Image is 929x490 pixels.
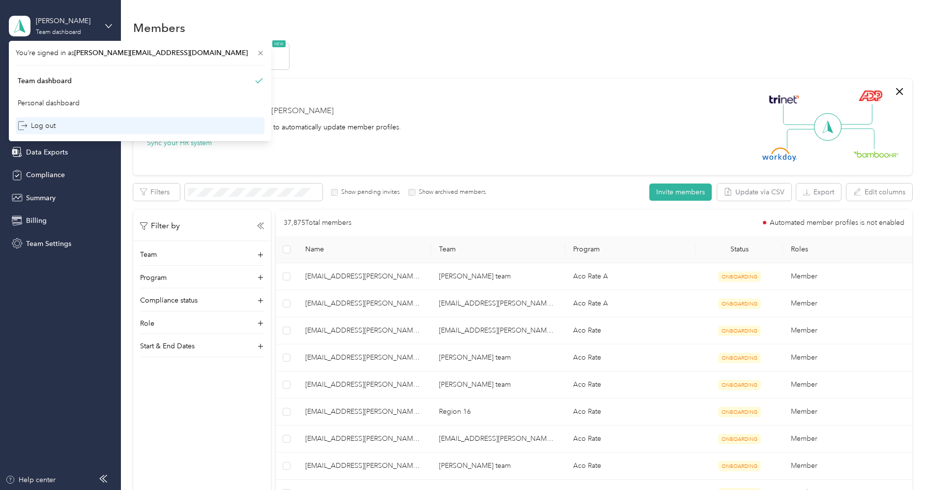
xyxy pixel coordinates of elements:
[305,271,424,282] span: [EMAIL_ADDRESS][PERSON_NAME][DOMAIN_NAME]
[26,215,47,226] span: Billing
[786,128,821,149] img: Line Left Down
[783,263,917,290] td: Member
[565,371,696,398] td: Aco Rate
[874,435,929,490] iframe: Everlance-gr Chat Button Frame
[565,263,696,290] td: Aco Rate A
[431,236,565,263] th: Team
[272,40,286,47] span: NEW
[297,398,432,426] td: aarmstrong5@acosta.com
[783,236,917,263] th: Roles
[840,128,874,150] img: Line Right Down
[431,398,565,426] td: Region 16
[696,453,783,480] td: ONBOARDING
[305,406,424,417] span: [EMAIL_ADDRESS][PERSON_NAME][DOMAIN_NAME]
[36,30,81,35] div: Team dashboard
[297,426,432,453] td: aarroyo@acosta.com
[853,151,899,157] img: BambooHR
[718,326,761,336] span: ONBOARDING
[696,398,783,426] td: ONBOARDING
[431,453,565,480] td: Laura Vadala's team
[297,371,432,398] td: aanderson13@acosta.com
[718,353,761,363] span: ONBOARDING
[718,434,761,444] span: ONBOARDING
[718,380,761,390] span: ONBOARDING
[305,325,424,336] span: [EMAIL_ADDRESS][PERSON_NAME][DOMAIN_NAME]
[140,273,167,283] p: Program
[26,239,71,249] span: Team Settings
[696,317,783,344] td: ONBOARDING
[133,23,185,33] h1: Members
[858,90,882,101] img: ADP
[18,98,80,108] div: Personal dashboard
[18,121,56,131] div: Log out
[718,461,761,471] span: ONBOARDING
[36,16,97,26] div: [PERSON_NAME]
[297,290,432,317] td: aallen12@acosta.com
[140,341,195,351] p: Start & End Dates
[74,49,248,57] span: [PERSON_NAME][EMAIL_ADDRESS][DOMAIN_NAME]
[565,453,696,480] td: Aco Rate
[140,318,154,329] p: Role
[649,184,712,201] button: Invite members
[770,219,904,226] span: Automated member profiles is not enabled
[140,249,157,260] p: Team
[297,263,432,290] td: aahmad@acosta.com
[297,317,432,344] td: aallen14@acosta.com
[696,371,783,398] td: ONBOARDING
[717,184,791,201] button: Update via CSV
[783,371,917,398] td: Member
[783,344,917,371] td: Member
[16,48,264,58] span: You’re signed in as
[284,217,351,228] p: 37,875 Total members
[305,352,424,363] span: [EMAIL_ADDRESS][PERSON_NAME][DOMAIN_NAME]
[305,298,424,309] span: [EMAIL_ADDRESS][PERSON_NAME][DOMAIN_NAME]
[147,138,212,148] button: Sync your HR system
[783,426,917,453] td: Member
[796,184,841,201] button: Export
[26,193,56,203] span: Summary
[762,148,797,161] img: Workday
[718,407,761,417] span: ONBOARDING
[431,317,565,344] td: bhogshire@acosta.com
[565,344,696,371] td: Aco Rate
[147,122,401,132] div: Integrate your HR system with Everlance to automatically update member profiles.
[431,344,565,371] td: Laura Vadala's team
[305,460,424,471] span: [EMAIL_ADDRESS][PERSON_NAME][DOMAIN_NAME]
[838,104,872,125] img: Line Right Up
[297,453,432,480] td: ablackburn@acosta.com
[305,433,424,444] span: [EMAIL_ADDRESS][PERSON_NAME][DOMAIN_NAME]
[140,295,198,306] p: Compliance status
[431,371,565,398] td: David Graves's team
[338,188,400,197] label: Show pending invites
[565,398,696,426] td: Aco Rate
[5,475,56,485] button: Help center
[783,290,917,317] td: Member
[783,398,917,426] td: Member
[431,263,565,290] td: Amy Parks's team
[783,453,917,480] td: Member
[565,426,696,453] td: Aco Rate
[431,290,565,317] td: rmendoza@acosta.com
[305,379,424,390] span: [EMAIL_ADDRESS][PERSON_NAME][DOMAIN_NAME]
[767,92,801,106] img: Trinet
[783,317,917,344] td: Member
[26,147,68,157] span: Data Exports
[565,290,696,317] td: Aco Rate A
[297,236,432,263] th: Name
[297,344,432,371] td: aanderson12@acosta.com
[696,290,783,317] td: ONBOARDING
[696,236,783,263] th: Status
[565,317,696,344] td: Aco Rate
[140,220,180,232] p: Filter by
[305,245,424,253] span: Name
[696,344,783,371] td: ONBOARDING
[133,184,180,201] button: Filters
[846,184,912,201] button: Edit columns
[431,426,565,453] td: llagos@acosta.com
[415,188,486,197] label: Show archived members
[26,170,65,180] span: Compliance
[696,263,783,290] td: ONBOARDING
[718,272,761,282] span: ONBOARDING
[18,76,72,86] div: Team dashboard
